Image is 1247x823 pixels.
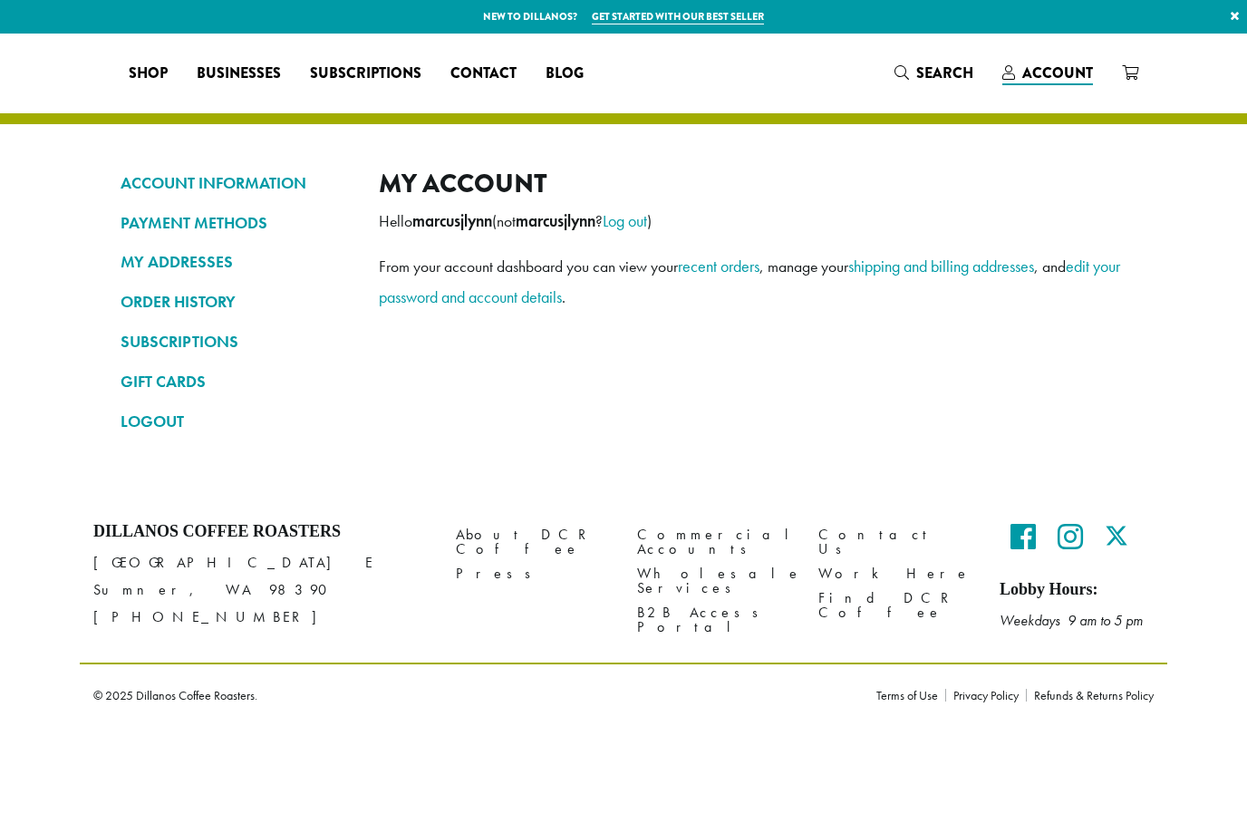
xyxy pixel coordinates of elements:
[121,366,352,397] a: GIFT CARDS
[592,9,764,24] a: Get started with our best seller
[129,63,168,85] span: Shop
[450,63,517,85] span: Contact
[121,168,352,451] nav: Account pages
[121,406,352,437] a: LOGOUT
[546,63,584,85] span: Blog
[603,210,647,231] a: Log out
[93,549,429,631] p: [GEOGRAPHIC_DATA] E Sumner, WA 98390 [PHONE_NUMBER]
[1026,689,1154,702] a: Refunds & Returns Policy
[379,168,1126,199] h2: My account
[880,58,988,88] a: Search
[379,206,1126,237] p: Hello (not ? )
[516,211,595,231] strong: marcusjlynn
[637,601,791,640] a: B2B Access Portal
[93,522,429,542] h4: Dillanos Coffee Roasters
[379,251,1126,313] p: From your account dashboard you can view your , manage your , and .
[412,211,492,231] strong: marcusjlynn
[456,562,610,586] a: Press
[114,59,182,88] a: Shop
[121,286,352,317] a: ORDER HISTORY
[197,63,281,85] span: Businesses
[121,168,352,198] a: ACCOUNT INFORMATION
[637,522,791,561] a: Commercial Accounts
[916,63,973,83] span: Search
[1022,63,1093,83] span: Account
[310,63,421,85] span: Subscriptions
[876,689,945,702] a: Terms of Use
[848,256,1034,276] a: shipping and billing addresses
[456,522,610,561] a: About DCR Coffee
[945,689,1026,702] a: Privacy Policy
[93,689,849,702] p: © 2025 Dillanos Coffee Roasters.
[818,562,972,586] a: Work Here
[818,586,972,625] a: Find DCR Coffee
[121,326,352,357] a: SUBSCRIPTIONS
[818,522,972,561] a: Contact Us
[121,247,352,277] a: MY ADDRESSES
[1000,580,1154,600] h5: Lobby Hours:
[121,208,352,238] a: PAYMENT METHODS
[1000,611,1143,630] em: Weekdays 9 am to 5 pm
[678,256,759,276] a: recent orders
[637,562,791,601] a: Wholesale Services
